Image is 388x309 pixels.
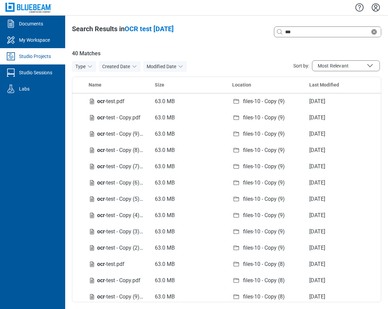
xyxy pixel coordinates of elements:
span: -test - Copy (6).pdf [97,179,149,186]
span: OCR test [DATE] [125,25,174,33]
td: 63.0 MB [149,207,226,224]
svg: File-icon [88,260,96,268]
svg: folder-icon [232,293,240,301]
div: Documents [19,20,43,27]
div: files-10 - Copy (9) [243,244,285,252]
svg: folder-icon [232,228,240,236]
svg: My Workspace [5,35,16,45]
td: [DATE] [304,272,381,289]
svg: File-icon [88,146,96,154]
em: ocr [97,131,105,137]
span: -test - Copy (3).pdf [97,228,149,235]
td: [DATE] [304,224,381,240]
button: Settings [370,2,381,13]
svg: Documents [5,18,16,29]
td: [DATE] [304,158,381,175]
td: 63.0 MB [149,142,226,158]
td: [DATE] [304,207,381,224]
span: -test - Copy (8).pdf [97,147,149,153]
em: ocr [97,228,105,235]
div: files-10 - Copy (9) [243,179,285,187]
div: files-10 - Copy (9) [243,162,285,171]
div: files-10 - Copy (9) [243,130,285,138]
span: -test - Copy (2).pdf [97,245,149,251]
span: -test - Copy.pdf [97,114,141,121]
td: 63.0 MB [149,240,226,256]
svg: File-icon [88,97,96,105]
em: ocr [97,147,105,153]
td: 63.0 MB [149,158,226,175]
button: Modified Date [143,61,187,72]
td: 63.0 MB [149,175,226,191]
svg: Labs [5,83,16,94]
em: ocr [97,114,105,121]
div: My Workspace [19,37,50,43]
span: -test - Copy (5).pdf [97,196,149,202]
svg: File-icon [88,293,96,301]
td: [DATE] [304,289,381,305]
div: files-10 - Copy (9) [243,97,285,105]
div: files-10 - Copy (9) [243,228,285,236]
span: 40 Matches [72,50,381,58]
svg: File-icon [88,228,96,236]
td: [DATE] [304,142,381,158]
svg: File-icon [88,276,96,285]
svg: File-icon [88,179,96,187]
em: ocr [97,196,105,202]
svg: File-icon [88,244,96,252]
svg: File-icon [88,130,96,138]
svg: folder-icon [232,146,240,154]
td: 63.0 MB [149,191,226,207]
svg: folder-icon [232,97,240,105]
span: -test - Copy.pdf [97,277,141,284]
div: files-10 - Copy (8) [243,293,285,301]
button: Type [72,61,96,72]
svg: Studio Sessions [5,67,16,78]
div: files-10 - Copy (9) [243,146,285,154]
svg: folder-icon [232,114,240,122]
td: [DATE] [304,93,381,110]
td: 63.0 MB [149,272,226,289]
span: -test - Copy (7).pdf [97,163,149,170]
em: ocr [97,261,105,267]
em: ocr [97,212,105,218]
svg: File-icon [88,162,96,171]
em: ocr [97,277,105,284]
img: Bluebeam, Inc. [5,3,52,13]
svg: folder-icon [232,211,240,219]
td: [DATE] [304,256,381,272]
span: Sort by: [293,62,309,69]
div: Studio Sessions [19,69,52,76]
svg: folder-icon [232,179,240,187]
td: [DATE] [304,175,381,191]
span: -test.pdf [97,98,125,104]
em: ocr [97,98,105,104]
svg: folder-icon [232,244,240,252]
div: Search Results in [72,24,174,34]
em: ocr [97,163,105,170]
button: Sort by: [312,60,380,71]
em: ocr [97,293,105,300]
td: 63.0 MB [149,256,226,272]
svg: File-icon [88,114,96,122]
svg: folder-icon [232,260,240,268]
div: files-10 - Copy (9) [243,211,285,219]
em: ocr [97,245,105,251]
div: Clear search [274,26,381,37]
svg: Studio Projects [5,51,16,62]
span: -test - Copy (4).pdf [97,212,149,218]
span: -test - Copy (9).pdf [97,293,149,300]
div: Studio Projects [19,53,51,60]
td: [DATE] [304,110,381,126]
div: files-10 - Copy (9) [243,114,285,122]
td: 63.0 MB [149,93,226,110]
svg: File-icon [88,195,96,203]
td: [DATE] [304,126,381,142]
td: 63.0 MB [149,224,226,240]
span: -test - Copy (9).pdf [97,131,149,137]
svg: folder-icon [232,130,240,138]
td: 63.0 MB [149,110,226,126]
button: Created Date [99,61,141,72]
span: -test.pdf [97,261,125,267]
div: Labs [19,85,30,92]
